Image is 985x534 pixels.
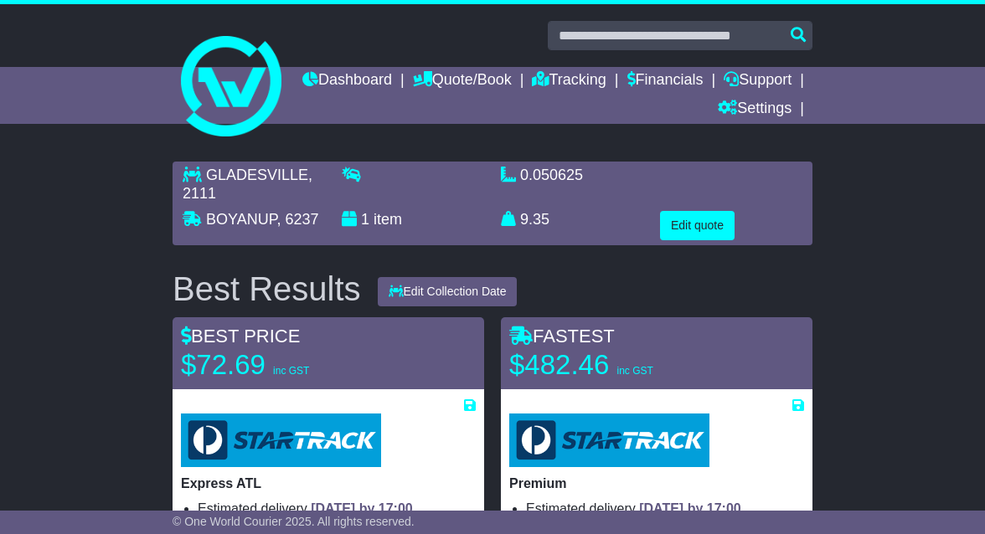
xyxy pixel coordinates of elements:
[311,501,413,516] span: [DATE] by 17:00
[509,348,719,382] p: $482.46
[164,270,369,307] div: Best Results
[374,211,402,228] span: item
[724,67,792,95] a: Support
[509,475,804,491] p: Premium
[198,501,476,516] li: Estimated delivery
[639,501,741,516] span: [DATE] by 17:00
[660,211,735,240] button: Edit quote
[616,365,652,377] span: inc GST
[378,277,518,306] button: Edit Collection Date
[181,348,390,382] p: $72.69
[181,475,476,491] p: Express ATL
[206,211,276,228] span: BOYANUP
[273,365,309,377] span: inc GST
[509,413,709,467] img: StarTrack: Premium
[302,67,392,95] a: Dashboard
[627,67,704,95] a: Financials
[520,167,583,183] span: 0.050625
[173,515,415,528] span: © One World Courier 2025. All rights reserved.
[361,211,369,228] span: 1
[718,95,792,124] a: Settings
[181,413,381,467] img: StarTrack: Express ATL
[183,167,312,202] span: , 2111
[520,211,549,228] span: 9.35
[509,326,615,347] span: FASTEST
[413,67,512,95] a: Quote/Book
[181,326,300,347] span: BEST PRICE
[526,501,804,516] li: Estimated delivery
[206,167,308,183] span: GLADESVILLE
[532,67,606,95] a: Tracking
[276,211,318,228] span: , 6237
